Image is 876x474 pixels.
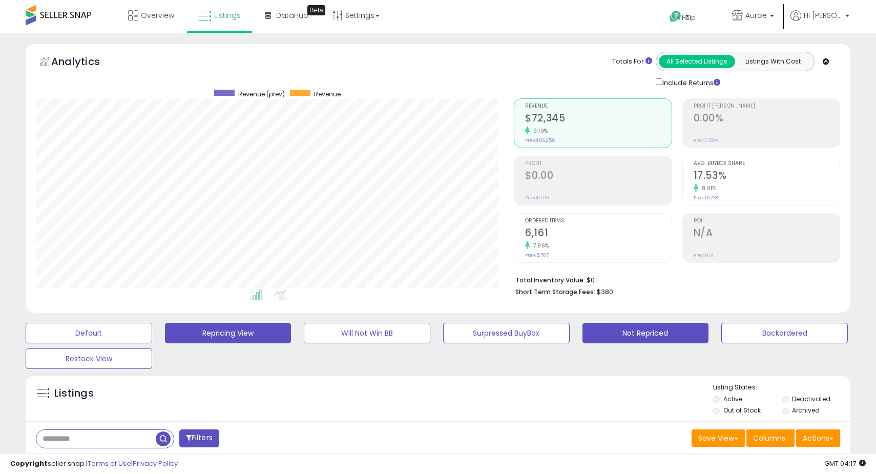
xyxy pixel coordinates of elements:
small: 7.96% [530,242,549,250]
a: Help [661,3,716,33]
small: Prev: 16.23% [694,195,719,201]
span: Auroe [745,10,767,20]
button: Default [26,323,152,343]
button: Surpressed BuyBox [443,323,570,343]
b: Short Term Storage Fees: [515,287,595,296]
span: Hi [PERSON_NAME] [804,10,842,20]
span: Revenue [525,104,671,109]
span: Avg. Buybox Share [694,161,840,167]
h5: Listings [54,386,94,401]
div: Tooltip anchor [307,5,325,15]
span: Columns [753,433,785,443]
h2: $0.00 [525,170,671,183]
button: Actions [796,429,840,447]
h2: 6,161 [525,227,671,241]
span: Ordered Items [525,218,671,224]
span: Revenue (prev) [238,90,285,98]
small: Prev: $0.00 [525,195,549,201]
span: ROI [694,218,840,224]
button: Restock View [26,348,152,369]
span: Listings [214,10,241,20]
span: Revenue [314,90,341,98]
button: All Selected Listings [659,55,735,68]
li: $0 [515,273,832,285]
h2: 0.00% [694,112,840,126]
button: Repricing View [165,323,291,343]
span: Help [682,13,696,22]
button: Backordered [721,323,848,343]
button: Save View [692,429,745,447]
label: Archived [792,406,820,415]
button: Columns [746,429,795,447]
span: Profit [PERSON_NAME] [694,104,840,109]
button: Not Repriced [582,323,709,343]
h2: $72,345 [525,112,671,126]
div: Totals For [612,57,652,67]
small: Prev: 5,707 [525,252,549,258]
div: Include Returns [648,76,733,88]
a: Hi [PERSON_NAME] [790,10,849,33]
small: Prev: 0.00% [694,137,718,143]
label: Out of Stock [723,406,761,415]
small: 9.19% [530,127,548,135]
i: Get Help [669,10,682,23]
button: Listings With Cost [735,55,811,68]
h2: N/A [694,227,840,241]
small: Prev: $66,256 [525,137,555,143]
p: Listing States: [713,383,850,393]
span: 2025-08-11 04:17 GMT [824,459,866,468]
label: Deactivated [792,395,830,403]
button: Will Not Win BB [304,323,430,343]
span: $380 [597,287,613,297]
b: Total Inventory Value: [515,276,585,284]
span: DataHub [276,10,308,20]
a: Terms of Use [88,459,131,468]
span: Profit [525,161,671,167]
label: Active [723,395,742,403]
small: 8.01% [698,184,717,192]
button: Filters [179,429,219,447]
h2: 17.53% [694,170,840,183]
small: Prev: N/A [694,252,714,258]
span: Overview [141,10,174,20]
div: seller snap | | [10,459,178,469]
strong: Copyright [10,459,48,468]
h5: Analytics [51,54,120,71]
a: Privacy Policy [133,459,178,468]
